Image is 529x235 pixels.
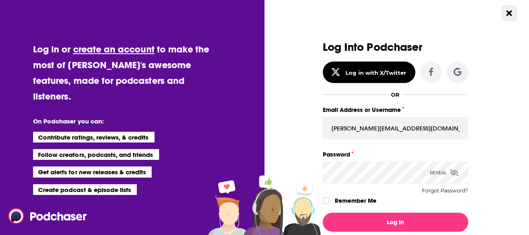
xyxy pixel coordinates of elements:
div: Log in with X/Twitter [346,69,406,76]
a: Podchaser - Follow, Share and Rate Podcasts [8,208,81,224]
label: Email Address or Username [323,104,468,115]
li: Get alerts for new releases & credits [33,166,152,177]
label: Password [323,149,468,160]
li: Contribute ratings, reviews, & credits [33,132,155,142]
input: Email Address or Username [323,117,468,139]
li: Follow creators, podcasts, and friends [33,149,159,160]
li: On Podchaser you can: [33,117,198,125]
div: Reveal [430,161,458,184]
li: Create podcast & episode lists [33,184,137,195]
button: Log in with X/Twitter [323,62,415,83]
a: create an account [73,43,155,55]
button: Forgot Password? [422,188,468,194]
button: Log In [323,213,468,232]
label: Remember Me [335,195,376,206]
div: OR [391,91,400,98]
h3: Log Into Podchaser [323,41,468,53]
img: Podchaser - Follow, Share and Rate Podcasts [8,208,88,224]
button: Close Button [501,5,517,21]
